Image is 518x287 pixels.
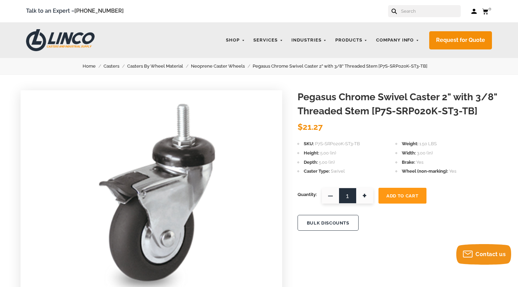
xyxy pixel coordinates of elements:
span: 1.50 LBS [419,141,437,146]
a: Industries [288,34,330,47]
a: Casters [104,62,127,70]
span: Yes [449,169,456,174]
button: BULK DISCOUNTS [298,215,359,231]
a: Neoprene Caster Wheels [191,62,253,70]
span: Height [304,150,319,156]
span: 0 [489,6,491,11]
a: Shop [222,34,248,47]
a: [PHONE_NUMBER] [74,8,124,14]
a: Services [250,34,286,47]
a: Casters By Wheel Material [127,62,191,70]
span: SKU [304,141,314,146]
span: 3.00 (in) [417,150,433,156]
span: 5.00 (in) [320,150,336,156]
span: P7S-SRP020K-ST3-TB [315,141,360,146]
a: 0 [482,7,492,15]
span: Wheel (non-marking) [402,169,448,174]
a: Pegasus Chrome Swivel Caster 2" with 3/8" Threaded Stem [P7S-SRP020K-ST3-TB] [253,62,435,70]
span: Quantity [298,188,317,202]
span: 5.00 (in) [319,160,335,165]
a: Request for Quote [429,31,492,49]
h1: Pegasus Chrome Swivel Caster 2" with 3/8" Threaded Stem [P7S-SRP020K-ST3-TB] [298,90,497,118]
span: Talk to an Expert – [26,7,124,16]
span: Depth [304,160,318,165]
span: Yes [416,160,423,165]
span: + [356,188,373,204]
span: $21.27 [298,122,323,132]
span: Contact us [475,251,506,257]
a: Log in [471,8,477,15]
a: Company Info [373,34,423,47]
span: Add To Cart [386,193,418,198]
span: Width [402,150,416,156]
span: Swivel [331,169,345,174]
span: Caster Type [304,169,330,174]
a: Home [83,62,104,70]
button: Contact us [456,244,511,265]
span: — [322,188,339,204]
span: Brake [402,160,415,165]
input: Search [400,5,461,17]
img: LINCO CASTERS & INDUSTRIAL SUPPLY [26,29,95,51]
button: Add To Cart [378,188,426,204]
a: Products [332,34,371,47]
span: Weight [402,141,418,146]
